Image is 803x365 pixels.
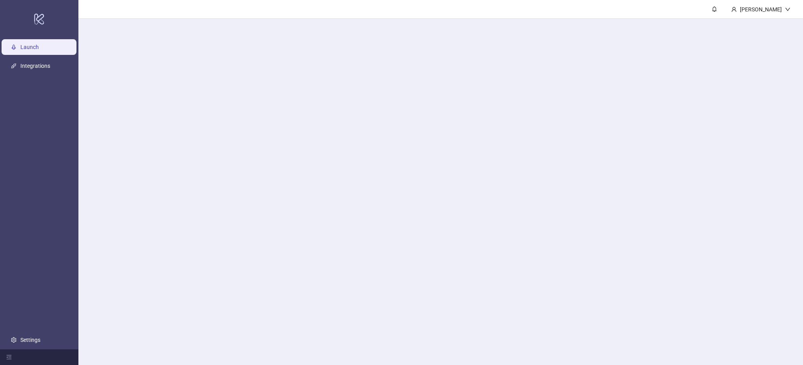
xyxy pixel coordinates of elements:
a: Settings [20,337,40,343]
a: Integrations [20,63,50,69]
span: user [731,7,737,12]
span: menu-fold [6,354,12,360]
span: down [785,7,790,12]
a: Launch [20,44,39,50]
span: bell [712,6,717,12]
div: [PERSON_NAME] [737,5,785,14]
